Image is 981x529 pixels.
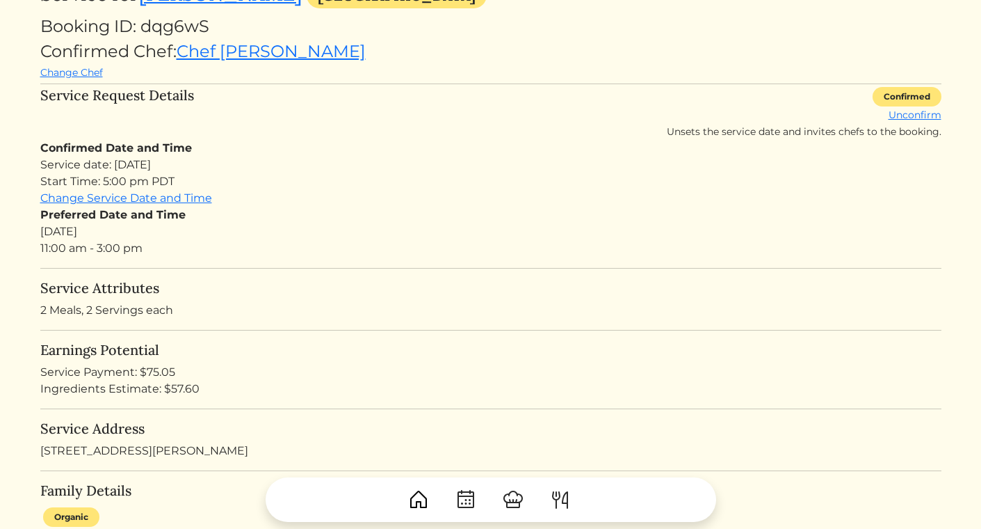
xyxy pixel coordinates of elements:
[889,109,941,121] a: Unconfirm
[873,87,941,106] div: Confirmed
[40,141,192,155] strong: Confirmed Date and Time
[40,342,941,358] h5: Earnings Potential
[40,381,941,397] div: Ingredients Estimate: $57.60
[40,87,194,134] h5: Service Request Details
[40,364,941,381] div: Service Payment: $75.05
[407,489,430,511] img: House-9bf13187bcbb5817f509fe5e7408150f90897510c4275e13d0d5fca38e0b5951.svg
[549,489,571,511] img: ForkKnife-55491504ffdb50bab0c1e09e7649658475375261d09fd45db06cec23bce548bf.svg
[40,420,941,459] div: [STREET_ADDRESS][PERSON_NAME]
[40,39,941,81] div: Confirmed Chef:
[502,489,524,511] img: ChefHat-a374fb509e4f37eb0702ca99f5f64f3b6956810f32a249b33092029f8484b388.svg
[40,302,941,319] p: 2 Meals, 2 Servings each
[177,41,366,61] a: Chef [PERSON_NAME]
[40,280,941,297] h5: Service Attributes
[40,191,212,205] a: Change Service Date and Time
[667,125,941,138] span: Unsets the service date and invites chefs to the booking.
[40,66,103,79] a: Change Chef
[40,157,941,190] div: Service date: [DATE] Start Time: 5:00 pm PDT
[40,207,941,257] div: [DATE] 11:00 am - 3:00 pm
[40,14,941,39] div: Booking ID: dqg6wS
[40,420,941,437] h5: Service Address
[455,489,477,511] img: CalendarDots-5bcf9d9080389f2a281d69619e1c85352834be518fbc73d9501aef674afc0d57.svg
[40,208,186,221] strong: Preferred Date and Time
